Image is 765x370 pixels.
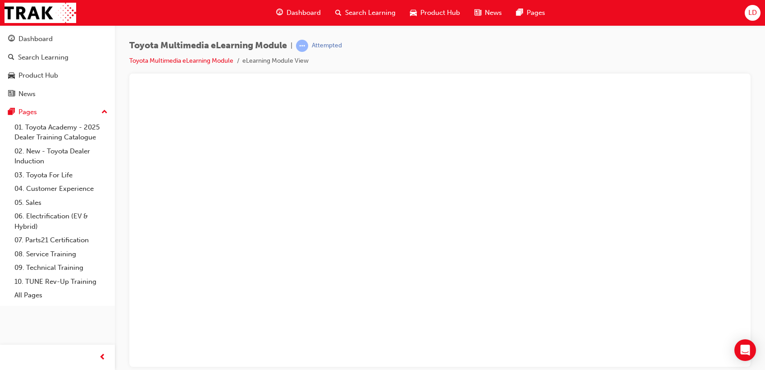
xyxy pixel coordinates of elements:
a: 04. Customer Experience [11,182,111,196]
span: learningRecordVerb_ATTEMPT-icon [296,40,308,52]
span: News [485,8,502,18]
div: Dashboard [18,34,53,44]
span: up-icon [101,106,108,118]
span: Search Learning [345,8,396,18]
span: LD [748,8,757,18]
span: prev-icon [99,352,106,363]
a: 02. New - Toyota Dealer Induction [11,144,111,168]
div: Open Intercom Messenger [734,339,756,361]
span: news-icon [8,90,15,98]
a: Product Hub [4,67,111,84]
img: Trak [5,3,76,23]
span: pages-icon [8,108,15,116]
button: Pages [4,104,111,120]
a: pages-iconPages [509,4,552,22]
span: guage-icon [276,7,283,18]
div: Attempted [312,42,342,50]
a: 10. TUNE Rev-Up Training [11,275,111,289]
div: Pages [18,107,37,117]
a: Dashboard [4,31,111,47]
span: search-icon [8,54,14,62]
a: car-iconProduct Hub [403,4,467,22]
span: Toyota Multimedia eLearning Module [129,41,287,51]
a: 01. Toyota Academy - 2025 Dealer Training Catalogue [11,120,111,144]
a: 07. Parts21 Certification [11,233,111,247]
a: 05. Sales [11,196,111,210]
button: LD [745,5,760,21]
span: Pages [527,8,545,18]
div: Search Learning [18,52,68,63]
a: News [4,86,111,102]
button: DashboardSearch LearningProduct HubNews [4,29,111,104]
a: 09. Technical Training [11,261,111,275]
span: Dashboard [287,8,321,18]
a: guage-iconDashboard [269,4,328,22]
span: Product Hub [420,8,460,18]
a: 03. Toyota For Life [11,168,111,182]
span: news-icon [474,7,481,18]
span: | [291,41,292,51]
span: pages-icon [516,7,523,18]
span: search-icon [335,7,342,18]
span: guage-icon [8,35,15,43]
span: car-icon [410,7,417,18]
a: Toyota Multimedia eLearning Module [129,57,233,65]
a: news-iconNews [467,4,509,22]
div: Product Hub [18,70,58,81]
li: eLearning Module View [242,56,309,66]
a: search-iconSearch Learning [328,4,403,22]
a: 06. Electrification (EV & Hybrid) [11,209,111,233]
a: All Pages [11,288,111,302]
span: car-icon [8,72,15,80]
a: 08. Service Training [11,247,111,261]
div: News [18,89,36,99]
a: Search Learning [4,49,111,66]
